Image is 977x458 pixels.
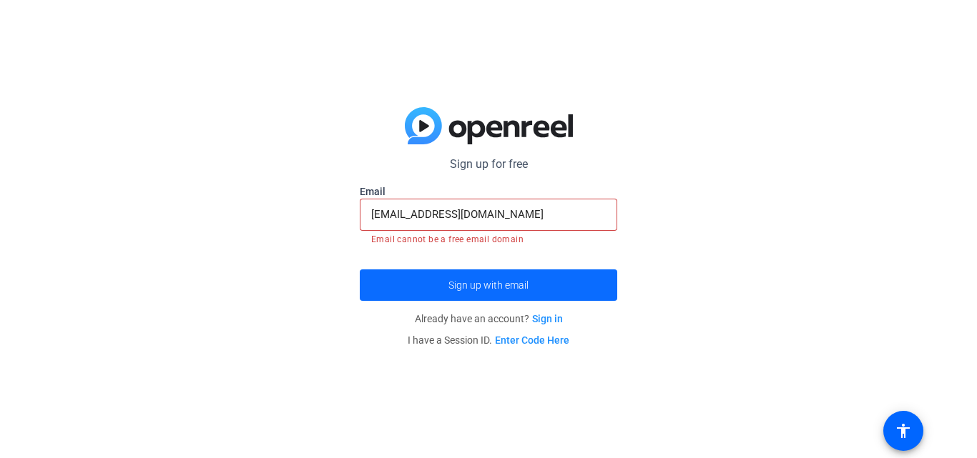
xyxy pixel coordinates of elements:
p: Sign up for free [360,156,617,173]
label: Email [360,184,617,199]
img: blue-gradient.svg [405,107,573,144]
a: Sign in [532,313,563,324]
a: Enter Code Here [495,334,569,346]
mat-icon: accessibility [895,422,912,439]
input: Enter Email Address [371,206,606,223]
button: Sign up with email [360,269,617,301]
span: I have a Session ID. [408,334,569,346]
span: Already have an account? [415,313,563,324]
mat-error: Email cannot be a free email domain [371,231,606,247]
